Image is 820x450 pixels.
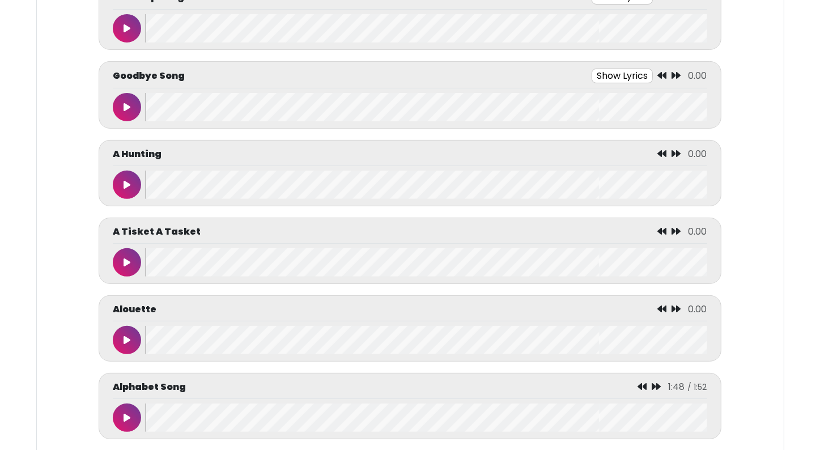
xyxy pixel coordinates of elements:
[688,381,707,393] span: / 1:52
[689,225,707,238] span: 0.00
[113,147,162,161] p: A Hunting
[592,69,653,83] button: Show Lyrics
[113,380,186,394] p: Alphabet Song
[113,303,156,316] p: Alouette
[113,225,201,239] p: A Tisket A Tasket
[689,147,707,160] span: 0.00
[689,303,707,316] span: 0.00
[689,69,707,82] span: 0.00
[669,380,685,393] span: 1:48
[113,69,185,83] p: Goodbye Song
